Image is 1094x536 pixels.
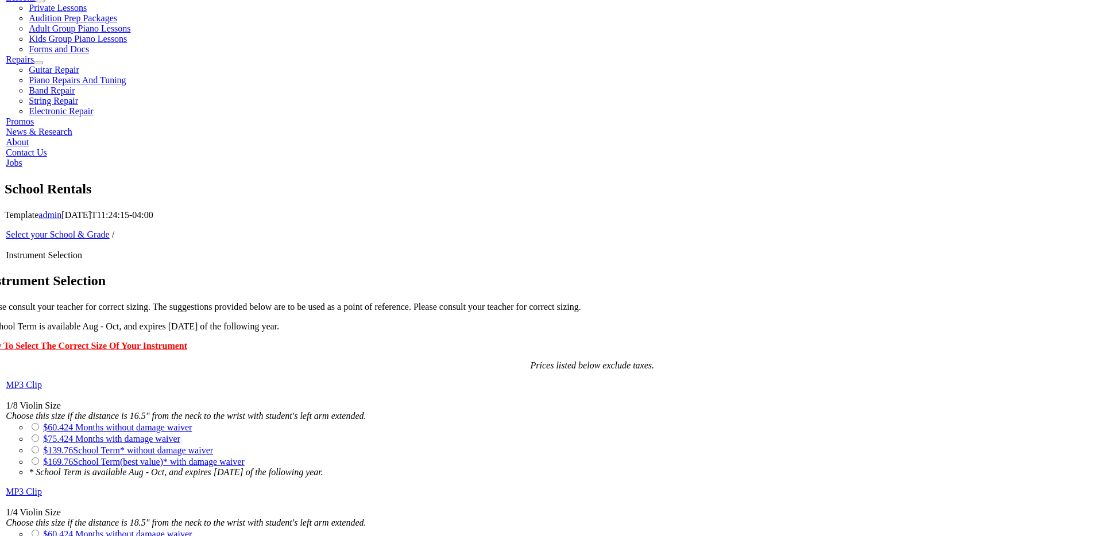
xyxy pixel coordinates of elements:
[6,487,42,496] a: MP3 Clip
[5,180,1089,199] h1: School Rentals
[38,210,61,220] a: admin
[43,445,73,455] span: $139.76
[29,44,89,54] a: Forms and Docs
[43,445,213,455] a: $139.76School Term* without damage waiver
[6,507,682,518] div: 1/4 Violin Size
[6,158,22,168] a: Jobs
[6,518,366,527] em: Choose this size if the distance is 18.5" from the neck to the wrist with student's left arm exte...
[29,3,87,13] a: Private Lessons
[29,24,130,33] a: Adult Group Piano Lessons
[6,116,34,126] a: Promos
[5,180,1089,199] section: Page Title Bar
[29,106,93,116] a: Electronic Repair
[29,13,117,23] a: Audition Prep Packages
[6,55,34,64] a: Repairs
[6,401,682,411] div: 1/8 Violin Size
[112,230,114,239] span: /
[6,137,29,147] a: About
[43,457,245,467] a: $169.76School Term(best value)* with damage waiver
[29,86,75,95] a: Band Repair
[6,230,109,239] a: Select your School & Grade
[6,147,47,157] a: Contact Us
[29,34,127,44] a: Kids Group Piano Lessons
[6,127,72,137] a: News & Research
[29,75,126,85] a: Piano Repairs And Tuning
[43,434,180,444] a: $75.424 Months with damage waiver
[43,434,68,444] span: $75.42
[29,467,323,477] em: * School Term is available Aug - Oct, and expires [DATE] of the following year.
[43,457,73,467] span: $169.76
[61,210,153,220] span: [DATE]T11:24:15-04:00
[34,61,43,64] button: Open submenu of Repairs
[6,250,682,261] li: Instrument Selection
[6,411,366,421] em: Choose this size if the distance is 16.5" from the neck to the wrist with student's left arm exte...
[43,422,68,432] span: $60.42
[5,210,38,220] span: Template
[6,380,42,390] a: MP3 Clip
[29,96,78,106] a: String Repair
[531,360,654,370] em: Prices listed below exclude taxes.
[43,422,192,432] a: $60.424 Months without damage waiver
[29,65,79,75] a: Guitar Repair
